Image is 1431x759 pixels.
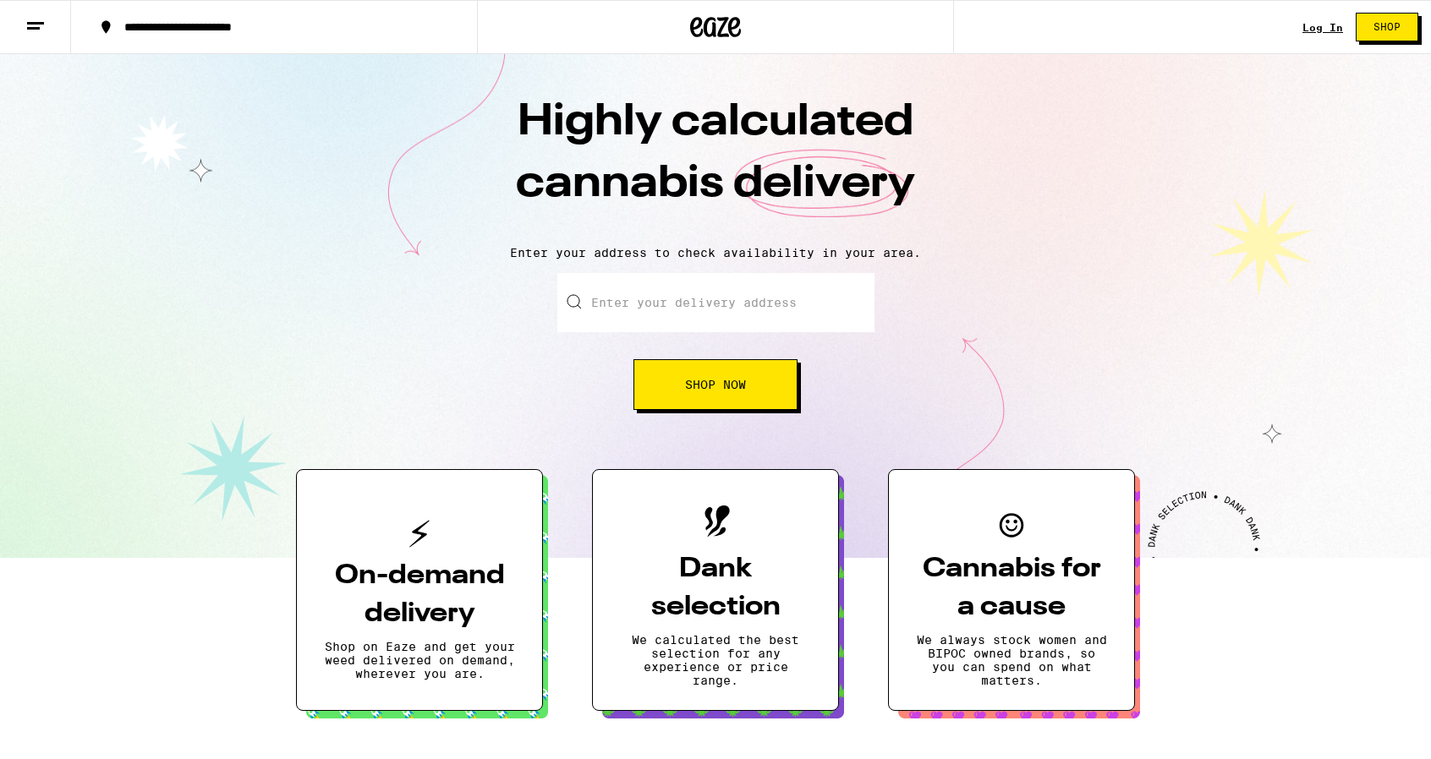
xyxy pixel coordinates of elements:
[592,469,839,711] button: Dank selectionWe calculated the best selection for any experience or price range.
[1302,22,1343,33] a: Log In
[916,550,1107,626] h3: Cannabis for a cause
[1373,22,1401,32] span: Shop
[633,359,798,410] button: Shop Now
[419,92,1012,232] h1: Highly calculated cannabis delivery
[324,557,515,633] h3: On-demand delivery
[620,633,811,687] p: We calculated the best selection for any experience or price range.
[17,246,1414,259] p: Enter your address to check availability in your area.
[1356,13,1418,41] button: Shop
[557,273,874,332] input: Enter your delivery address
[296,469,543,711] button: On-demand deliveryShop on Eaze and get your weed delivered on demand, wherever you are.
[620,550,811,626] h3: Dank selection
[888,469,1135,711] button: Cannabis for a causeWe always stock women and BIPOC owned brands, so you can spend on what matters.
[916,633,1107,687] p: We always stock women and BIPOC owned brands, so you can spend on what matters.
[324,640,515,680] p: Shop on Eaze and get your weed delivered on demand, wherever you are.
[685,379,746,390] span: Shop Now
[1343,13,1431,41] a: Shop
